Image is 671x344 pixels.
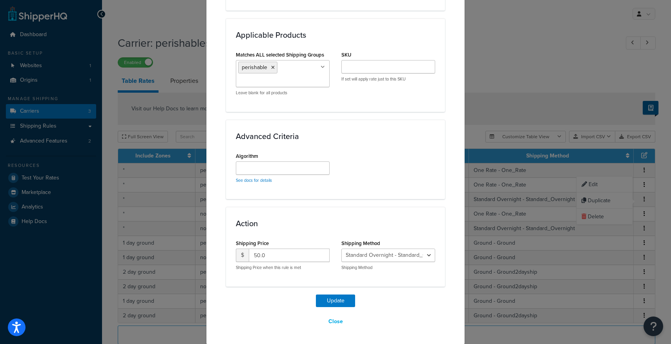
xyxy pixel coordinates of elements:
button: Close [323,315,348,328]
span: perishable [242,63,267,71]
button: Update [316,295,355,307]
h3: Applicable Products [236,31,435,39]
p: Shipping Method [341,265,435,271]
label: Shipping Price [236,240,269,246]
h3: Advanced Criteria [236,132,435,141]
p: If set will apply rate just to this SKU [341,76,435,82]
label: Shipping Method [341,240,380,246]
p: Shipping Price when this rule is met [236,265,330,271]
label: Algorithm [236,153,258,159]
label: Matches ALL selected Shipping Groups [236,52,324,58]
label: SKU [341,52,351,58]
p: Leave blank for all products [236,90,330,96]
h3: Action [236,219,435,228]
span: $ [236,249,249,262]
a: See docs for details [236,177,272,183]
